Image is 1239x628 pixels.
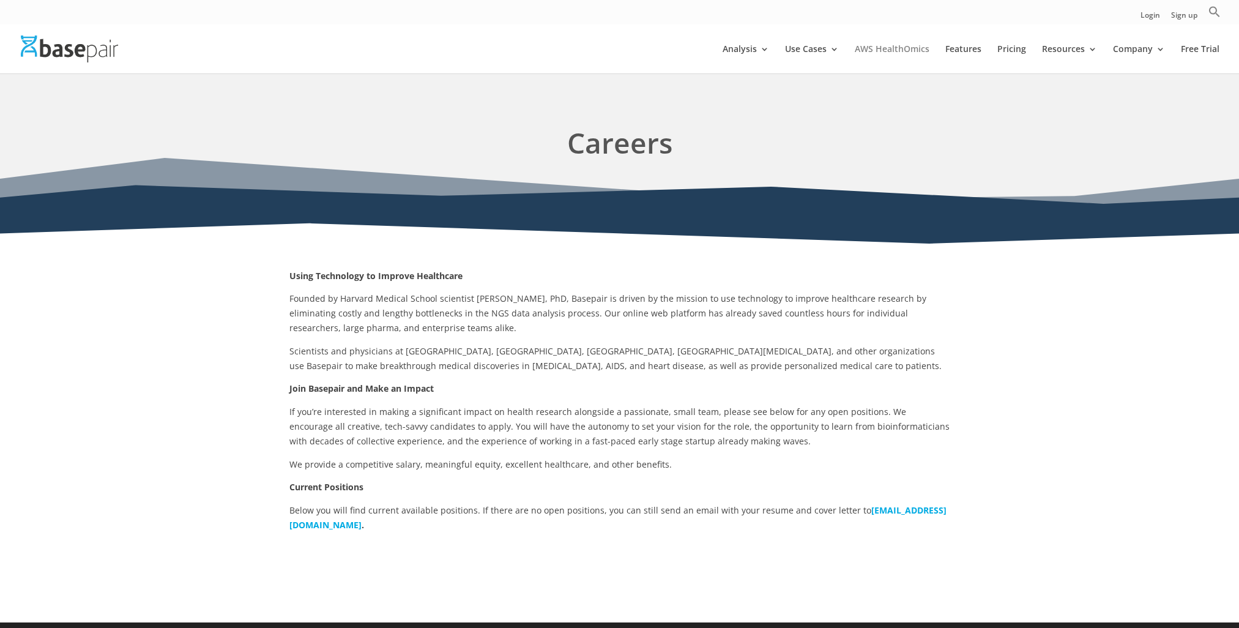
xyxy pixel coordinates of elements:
[362,519,364,531] b: .
[997,45,1026,73] a: Pricing
[289,503,950,533] p: Below you will find current available positions. If there are no open positions, you can still se...
[289,481,363,493] strong: Current Positions
[945,45,981,73] a: Features
[289,293,926,334] span: Founded by Harvard Medical School scientist [PERSON_NAME], PhD, Basepair is driven by the mission...
[289,122,950,170] h1: Careers
[289,345,942,372] span: Scientists and physicians at [GEOGRAPHIC_DATA], [GEOGRAPHIC_DATA], [GEOGRAPHIC_DATA], [GEOGRAPHIC...
[289,458,672,470] span: We provide a competitive salary, meaningful equity, excellent healthcare, and other benefits.
[289,270,463,282] strong: Using Technology to Improve Healthcare
[1113,45,1165,73] a: Company
[723,45,769,73] a: Analysis
[1004,540,1224,613] iframe: Drift Widget Chat Controller
[785,45,839,73] a: Use Cases
[289,406,950,447] span: If you’re interested in making a significant impact on health research alongside a passionate, sm...
[289,383,434,394] strong: Join Basepair and Make an Impact
[1208,6,1221,24] a: Search Icon Link
[1042,45,1097,73] a: Resources
[1140,12,1160,24] a: Login
[855,45,929,73] a: AWS HealthOmics
[1171,12,1197,24] a: Sign up
[1181,45,1219,73] a: Free Trial
[21,36,118,62] img: Basepair
[1208,6,1221,18] svg: Search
